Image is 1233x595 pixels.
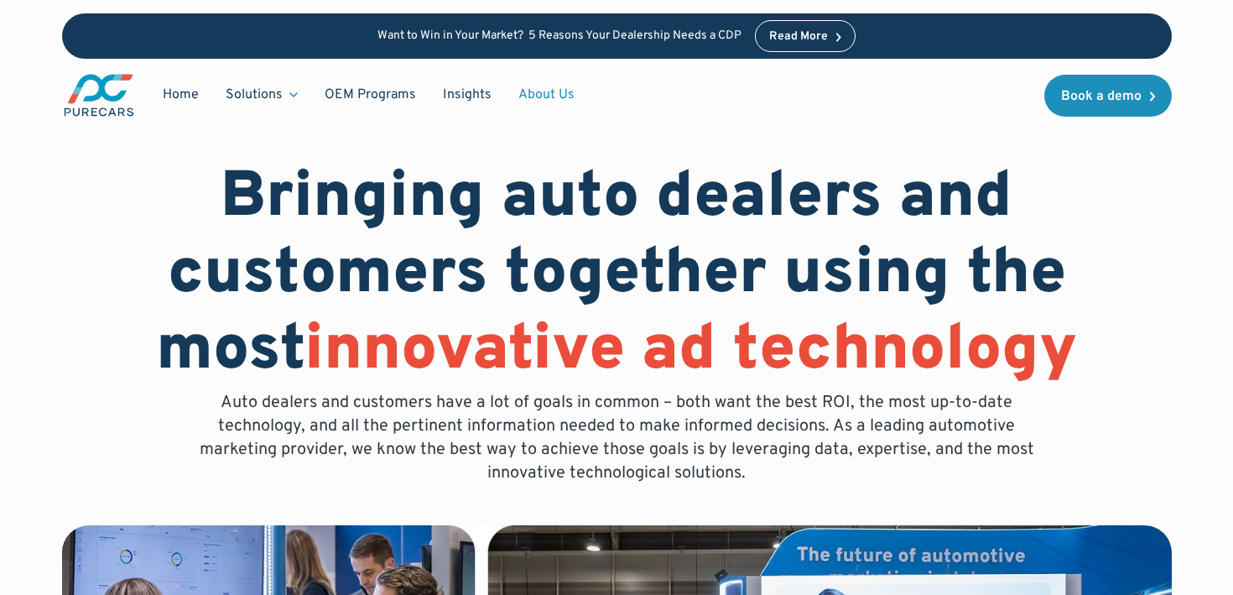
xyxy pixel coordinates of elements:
a: main [62,72,136,118]
p: Auto dealers and customers have a lot of goals in common – both want the best ROI, the most up-to... [187,391,1046,485]
a: About Us [505,79,588,111]
a: OEM Programs [311,79,429,111]
p: Want to Win in Your Market? 5 Reasons Your Dealership Needs a CDP [377,29,741,44]
div: Solutions [212,79,311,111]
a: Home [149,79,212,111]
a: Book a demo [1044,75,1172,117]
h1: Bringing auto dealers and customers together using the most [62,161,1172,391]
a: Read More [755,20,856,52]
div: Read More [769,31,828,43]
span: innovative ad technology [304,311,1077,392]
div: Solutions [226,86,283,104]
a: Insights [429,79,505,111]
img: purecars logo [62,72,136,118]
div: Book a demo [1061,90,1142,103]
